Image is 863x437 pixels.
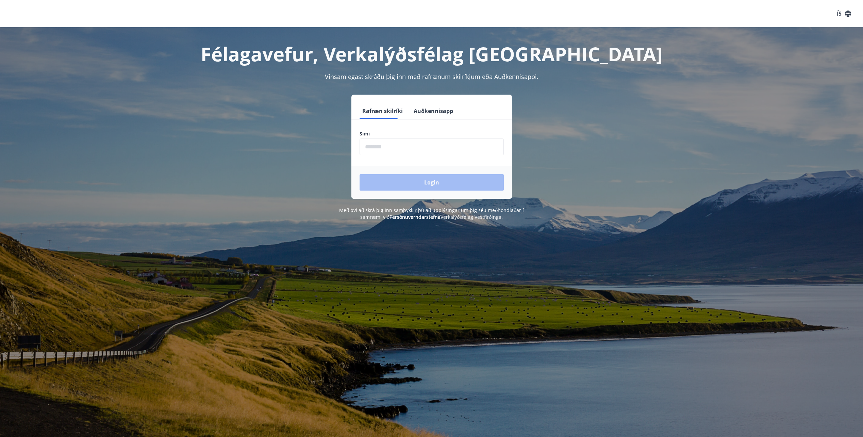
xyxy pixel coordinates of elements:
[389,214,441,220] a: Persónuverndarstefna
[360,103,405,119] button: Rafræn skilríki
[360,130,504,137] label: Sími
[195,41,668,67] h1: Félagavefur, Verkalýðsfélag [GEOGRAPHIC_DATA]
[833,7,855,20] button: ÍS
[325,72,538,81] span: Vinsamlegast skráðu þig inn með rafrænum skilríkjum eða Auðkennisappi.
[411,103,456,119] button: Auðkennisapp
[339,207,524,220] span: Með því að skrá þig inn samþykkir þú að upplýsingar um þig séu meðhöndlaðar í samræmi við Verkalý...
